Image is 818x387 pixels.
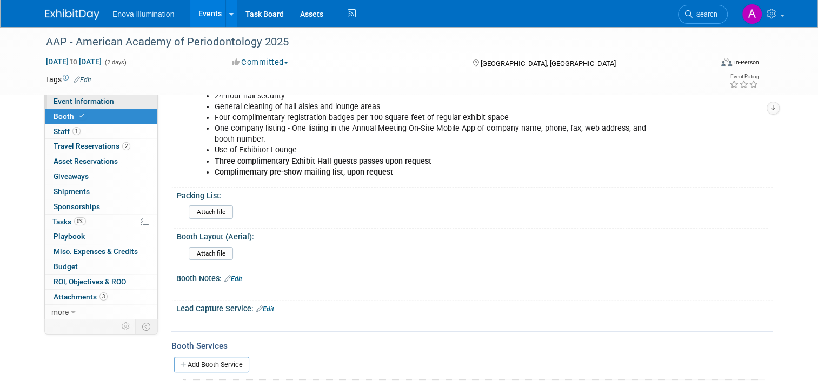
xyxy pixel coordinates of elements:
span: 3 [99,292,108,301]
li: General cleaning of hall aisles and lounge areas [215,102,650,112]
div: AAP - American Academy of Periodontology 2025 [42,32,699,52]
span: Event Information [54,97,114,105]
a: Booth [45,109,157,124]
a: Edit [256,305,274,313]
a: Staff1 [45,124,157,139]
span: [GEOGRAPHIC_DATA], [GEOGRAPHIC_DATA] [481,59,616,68]
a: ROI, Objectives & ROO [45,275,157,289]
div: Booth Layout (Aerial): [177,229,768,242]
span: Tasks [52,217,86,226]
span: Attachments [54,292,108,301]
li: Use of Exhibitor Lounge [215,145,650,156]
a: Misc. Expenses & Credits [45,244,157,259]
button: Committed [228,57,292,68]
b: Three complimentary Exhibit Hall guests passes upon request [215,157,431,166]
span: to [69,57,79,66]
div: Booth Notes: [176,270,773,284]
div: Lead Capture Service: [176,301,773,315]
a: Event Information [45,94,157,109]
span: Booth [54,112,87,121]
span: (2 days) [104,59,127,66]
a: Edit [74,76,91,84]
a: Giveaways [45,169,157,184]
span: 0% [74,217,86,225]
a: Attachments3 [45,290,157,304]
span: Sponsorships [54,202,100,211]
span: Budget [54,262,78,271]
li: One company listing - One listing in the Annual Meeting On-Site Mobile App of company name, phone... [215,123,650,145]
div: Event Rating [729,74,759,79]
span: Staff [54,127,81,136]
span: Travel Reservations [54,142,130,150]
span: 1 [72,127,81,135]
a: Asset Reservations [45,154,157,169]
a: Tasks0% [45,215,157,229]
td: Personalize Event Tab Strip [117,319,136,333]
div: Event Format [654,56,759,72]
li: 24-hour hall security [215,91,650,102]
a: Search [678,5,728,24]
i: Booth reservation complete [79,113,84,119]
span: Enova Illumination [112,10,174,18]
div: Booth Services [171,340,773,352]
span: 2 [122,142,130,150]
span: [DATE] [DATE] [45,57,102,66]
img: Andrea Miller [742,4,762,24]
a: more [45,305,157,319]
td: Tags [45,74,91,85]
a: Add Booth Service [174,357,249,372]
span: Misc. Expenses & Credits [54,247,138,256]
li: Four complimentary registration badges per 100 square feet of regular exhibit space [215,112,650,123]
a: Edit [224,275,242,283]
div: The regular exhibit booth fee includes: [185,31,657,183]
span: Playbook [54,232,85,241]
span: Asset Reservations [54,157,118,165]
div: Packing List: [177,188,768,201]
td: Toggle Event Tabs [136,319,158,333]
a: Travel Reservations2 [45,139,157,154]
a: Playbook [45,229,157,244]
a: Budget [45,259,157,274]
div: In-Person [734,58,759,66]
b: Complimentary pre-show mailing list, upon request [215,168,393,177]
a: Shipments [45,184,157,199]
span: Shipments [54,187,90,196]
span: Search [693,10,717,18]
img: Format-Inperson.png [721,58,732,66]
span: ROI, Objectives & ROO [54,277,126,286]
img: ExhibitDay [45,9,99,20]
span: more [51,308,69,316]
span: Giveaways [54,172,89,181]
a: Sponsorships [45,199,157,214]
